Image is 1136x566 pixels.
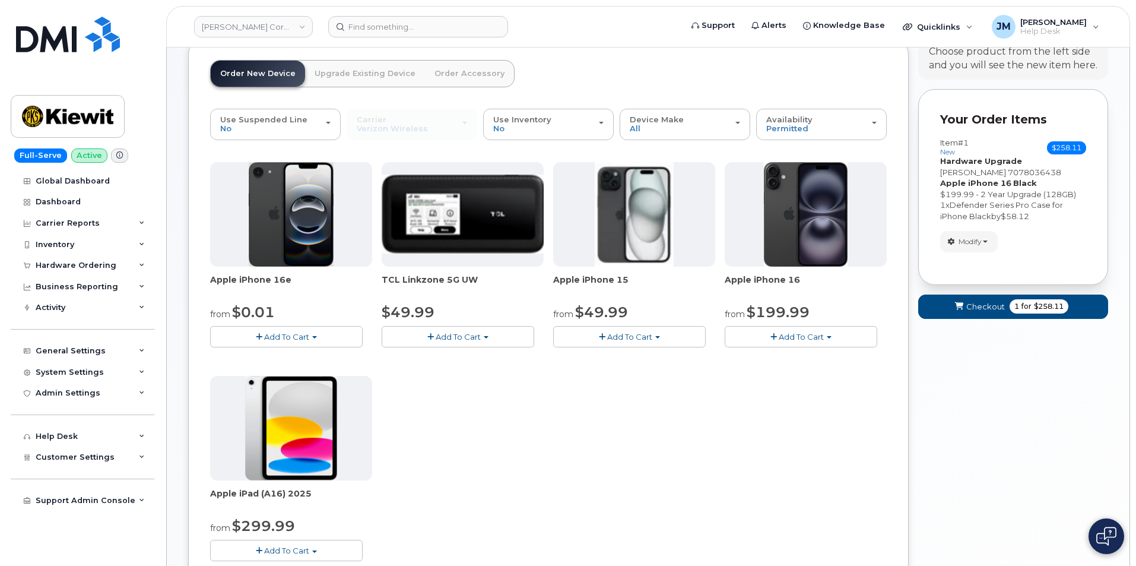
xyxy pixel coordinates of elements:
[940,167,1006,177] span: [PERSON_NAME]
[210,274,372,298] div: Apple iPhone 16e
[553,274,715,298] div: Apple iPhone 15
[493,124,504,133] span: No
[1096,527,1116,546] img: Open chat
[940,200,945,210] span: 1
[553,309,573,320] small: from
[725,274,887,298] div: Apple iPhone 16
[683,14,743,37] a: Support
[966,301,1005,312] span: Checkout
[795,14,893,37] a: Knowledge Base
[249,162,334,267] img: iphone16e.png
[725,309,745,320] small: from
[702,20,735,31] span: Support
[264,332,309,342] span: Add To Cart
[940,200,1063,221] span: Defender Series Pro Case for iPhone Black
[918,295,1108,319] button: Checkout 1 for $258.11
[1019,301,1034,312] span: for
[607,332,652,342] span: Add To Cart
[483,109,614,140] button: Use Inventory No
[305,61,425,87] a: Upgrade Existing Device
[382,175,544,253] img: linkzone5g.png
[630,115,684,124] span: Device Make
[425,61,514,87] a: Order Accessory
[917,22,960,31] span: Quicklinks
[940,138,969,156] h3: Item
[725,326,877,347] button: Add To Cart
[210,326,363,347] button: Add To Cart
[553,326,706,347] button: Add To Cart
[1013,178,1037,188] strong: Black
[436,332,481,342] span: Add To Cart
[983,15,1108,39] div: Jonas Mutoke
[959,236,982,247] span: Modify
[940,178,1011,188] strong: Apple iPhone 16
[595,162,674,267] img: iphone15.jpg
[232,517,295,535] span: $299.99
[210,540,363,561] button: Add To Cart
[620,109,750,140] button: Device Make All
[940,148,955,156] small: new
[493,115,551,124] span: Use Inventory
[210,109,341,140] button: Use Suspended Line No
[1001,211,1029,221] span: $58.12
[382,326,534,347] button: Add To Cart
[194,16,313,37] a: Kiewit Corporation
[1034,301,1064,312] span: $258.11
[245,376,337,480] img: ipad_11.png
[630,124,640,133] span: All
[382,303,434,321] span: $49.99
[210,523,230,533] small: from
[747,303,810,321] span: $199.99
[220,115,307,124] span: Use Suspended Line
[766,124,808,133] span: Permitted
[894,15,981,39] div: Quicklinks
[958,138,969,147] span: #1
[1008,167,1061,177] span: 7078036438
[1047,141,1086,154] span: $258.11
[210,488,372,511] div: Apple iPad (A16) 2025
[1014,301,1019,312] span: 1
[211,61,305,87] a: Order New Device
[940,156,1022,166] strong: Hardware Upgrade
[220,124,231,133] span: No
[940,111,1086,128] p: Your Order Items
[929,45,1097,72] div: Choose product from the left side and you will see the new item here.
[761,20,786,31] span: Alerts
[997,20,1011,34] span: JM
[940,200,1086,222] div: x by
[1020,17,1087,27] span: [PERSON_NAME]
[766,115,813,124] span: Availability
[382,274,544,298] div: TCL Linkzone 5G UW
[764,162,848,267] img: iphone_16_plus.png
[232,303,275,321] span: $0.01
[210,309,230,320] small: from
[328,16,508,37] input: Find something...
[1020,27,1087,36] span: Help Desk
[813,20,885,31] span: Knowledge Base
[264,546,309,555] span: Add To Cart
[940,189,1086,200] div: $199.99 - 2 Year Upgrade (128GB)
[940,231,998,252] button: Modify
[743,14,795,37] a: Alerts
[575,303,628,321] span: $49.99
[779,332,824,342] span: Add To Cart
[756,109,887,140] button: Availability Permitted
